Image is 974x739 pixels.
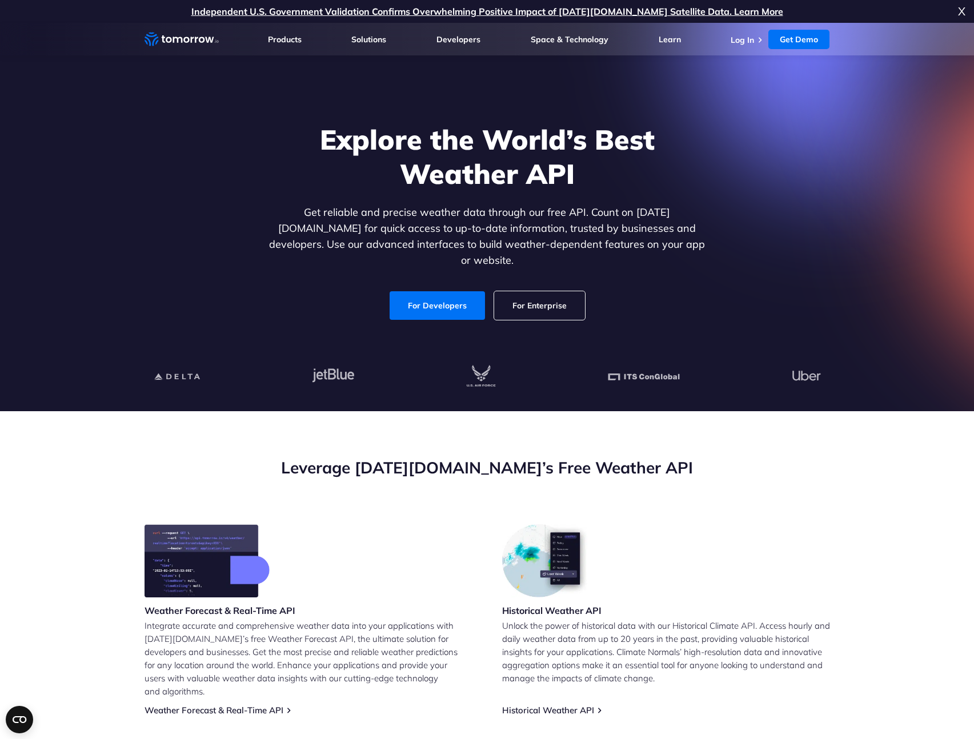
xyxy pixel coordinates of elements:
[268,34,302,45] a: Products
[145,705,283,716] a: Weather Forecast & Real-Time API
[6,706,33,733] button: Open CMP widget
[659,34,681,45] a: Learn
[351,34,386,45] a: Solutions
[531,34,608,45] a: Space & Technology
[267,122,708,191] h1: Explore the World’s Best Weather API
[502,619,830,685] p: Unlock the power of historical data with our Historical Climate API. Access hourly and daily weat...
[191,6,783,17] a: Independent U.S. Government Validation Confirms Overwhelming Positive Impact of [DATE][DOMAIN_NAM...
[145,31,219,48] a: Home link
[768,30,829,49] a: Get Demo
[145,619,472,698] p: Integrate accurate and comprehensive weather data into your applications with [DATE][DOMAIN_NAME]...
[390,291,485,320] a: For Developers
[494,291,585,320] a: For Enterprise
[436,34,480,45] a: Developers
[145,604,295,617] h3: Weather Forecast & Real-Time API
[731,35,754,45] a: Log In
[502,705,594,716] a: Historical Weather API
[267,204,708,268] p: Get reliable and precise weather data through our free API. Count on [DATE][DOMAIN_NAME] for quic...
[502,604,602,617] h3: Historical Weather API
[145,457,830,479] h2: Leverage [DATE][DOMAIN_NAME]’s Free Weather API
